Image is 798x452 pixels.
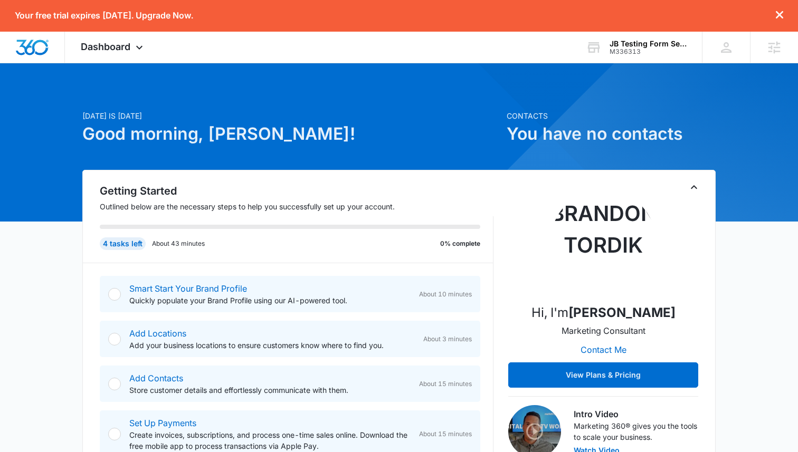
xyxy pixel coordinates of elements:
[610,48,687,55] div: account id
[100,201,493,212] p: Outlined below are the necessary steps to help you successfully set up your account.
[568,305,676,320] strong: [PERSON_NAME]
[100,237,146,250] div: 4 tasks left
[507,110,716,121] p: Contacts
[419,379,472,389] span: About 15 minutes
[507,121,716,147] h1: You have no contacts
[129,384,411,396] p: Store customer details and effortlessly communicate with them.
[129,429,411,451] p: Create invoices, subscriptions, and process one-time sales online. Download the free mobile app t...
[15,11,193,21] p: Your free trial expires [DATE]. Upgrade Now.
[776,11,783,21] button: dismiss this dialog
[688,181,700,194] button: Toggle Collapse
[610,40,687,48] div: account name
[562,324,645,337] p: Marketing Consultant
[440,239,480,248] p: 0% complete
[419,429,472,439] span: About 15 minutes
[574,408,698,420] h3: Intro Video
[129,373,183,383] a: Add Contacts
[508,362,698,388] button: View Plans & Pricing
[129,340,415,351] p: Add your business locations to ensure customers know where to find you.
[574,420,698,443] p: Marketing 360® gives you the tools to scale your business.
[65,32,161,63] div: Dashboard
[129,418,196,428] a: Set Up Payments
[570,337,637,362] button: Contact Me
[129,328,186,339] a: Add Locations
[129,283,247,294] a: Smart Start Your Brand Profile
[129,295,411,306] p: Quickly populate your Brand Profile using our AI-powered tool.
[531,303,676,322] p: Hi, I'm
[82,121,500,147] h1: Good morning, [PERSON_NAME]!
[550,189,656,295] img: Brandon Tordik
[100,183,493,199] h2: Getting Started
[81,41,130,52] span: Dashboard
[419,290,472,299] span: About 10 minutes
[423,334,472,344] span: About 3 minutes
[82,110,500,121] p: [DATE] is [DATE]
[152,239,205,248] p: About 43 minutes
